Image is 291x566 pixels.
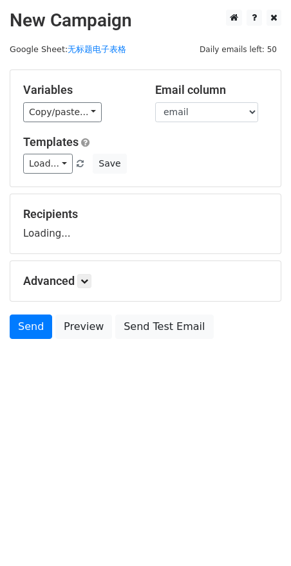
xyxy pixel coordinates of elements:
h5: Advanced [23,274,268,288]
div: Loading... [23,207,268,241]
a: Load... [23,154,73,174]
h5: Email column [155,83,268,97]
a: Copy/paste... [23,102,102,122]
span: Daily emails left: 50 [195,42,281,57]
h2: New Campaign [10,10,281,32]
small: Google Sheet: [10,44,126,54]
a: Templates [23,135,79,149]
h5: Variables [23,83,136,97]
a: Send [10,315,52,339]
a: Preview [55,315,112,339]
h5: Recipients [23,207,268,221]
a: Send Test Email [115,315,213,339]
a: 无标题电子表格 [68,44,126,54]
a: Daily emails left: 50 [195,44,281,54]
button: Save [93,154,126,174]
